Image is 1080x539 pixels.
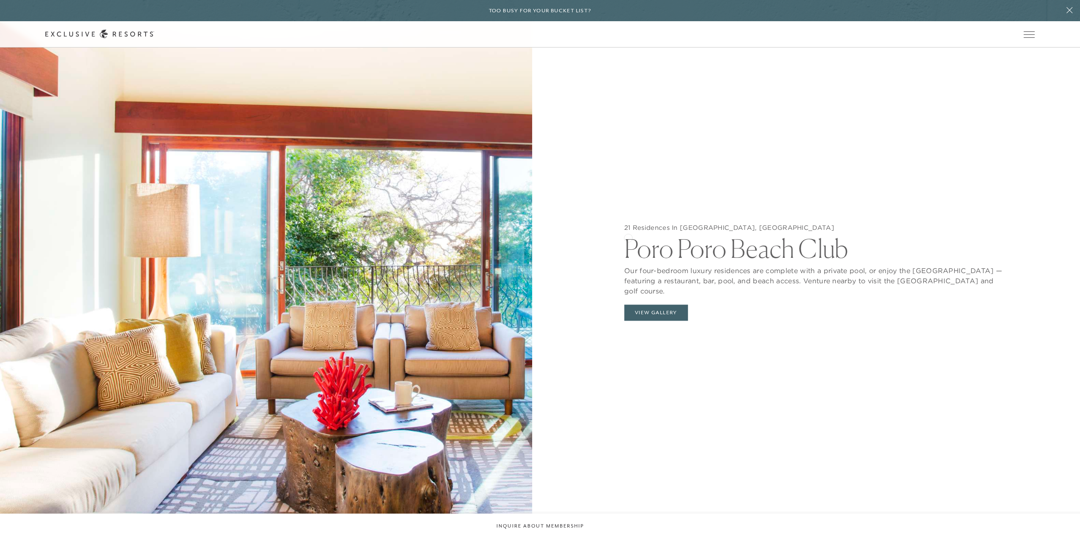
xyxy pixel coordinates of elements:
[624,261,1004,296] p: Our four-bedroom luxury residences are complete with a private pool, or enjoy the [GEOGRAPHIC_DAT...
[1024,31,1035,37] button: Open navigation
[624,223,1004,232] h5: 21 Residences In [GEOGRAPHIC_DATA], [GEOGRAPHIC_DATA]
[489,7,592,15] h6: Too busy for your bucket list?
[624,232,1004,261] h2: Poro Poro Beach Club
[624,304,688,321] button: View Gallery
